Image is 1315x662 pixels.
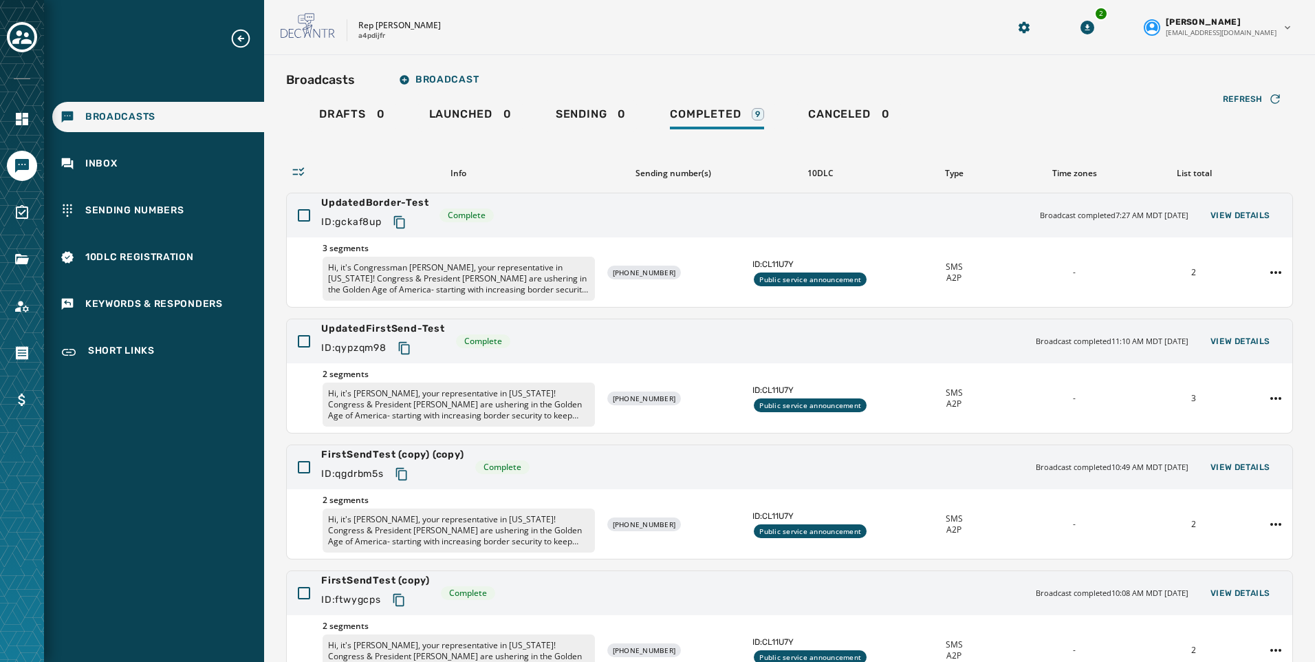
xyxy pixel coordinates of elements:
a: Canceled0 [797,100,900,132]
span: Complete [464,336,502,347]
div: 0 [319,107,385,129]
div: 0 [808,107,889,129]
span: A2P [946,524,961,535]
span: Sending [556,107,607,121]
p: Hi, it's [PERSON_NAME], your representative in [US_STATE]! Congress & President [PERSON_NAME] are... [323,509,595,553]
span: A2P [946,650,961,661]
a: Completed9 [659,100,775,132]
a: Navigate to Broadcasts [52,102,264,132]
span: Inbox [85,157,118,171]
a: Navigate to 10DLC Registration [52,242,264,273]
span: SMS [946,261,963,273]
a: Navigate to Short Links [52,336,264,369]
div: Time zones [1020,168,1129,179]
span: Broadcast [399,74,479,85]
button: UpdatedFirstSend-Test action menu [1265,387,1287,409]
span: Drafts [319,107,366,121]
span: Completed [670,107,741,121]
span: Complete [449,588,487,599]
span: SMS [946,387,963,398]
div: 2 [1094,7,1108,21]
button: View Details [1199,458,1281,477]
span: View Details [1210,462,1270,473]
span: Broadcast completed 10:08 AM MDT [DATE] [1036,588,1188,599]
div: 3 [1140,393,1248,404]
span: ID: CL11U7Y [752,385,889,396]
a: Navigate to Account [7,291,37,321]
span: Broadcasts [85,110,155,124]
span: ID: qgdrbm5s [321,467,384,481]
a: Navigate to Surveys [7,197,37,228]
span: Complete [483,462,521,473]
span: ID: gckaf8up [321,215,382,229]
span: ID: CL11U7Y [752,637,889,648]
span: Sending Numbers [85,204,184,217]
span: ID: qypzqm98 [321,341,387,355]
span: [EMAIL_ADDRESS][DOMAIN_NAME] [1166,28,1276,38]
a: Sending0 [545,100,637,132]
span: ID: CL11U7Y [752,511,889,522]
button: Broadcast [388,66,490,94]
a: Navigate to Inbox [52,149,264,179]
p: a4pdijfr [358,31,385,41]
span: UpdatedFirstSend-Test [321,322,445,336]
div: 2 [1140,645,1248,656]
button: FirstSendTest (copy) action menu [1265,639,1287,661]
button: Refresh [1212,88,1293,110]
div: Public service announcement [754,273,867,286]
span: A2P [946,398,961,409]
span: A2P [946,273,961,284]
div: Type [900,168,1009,179]
span: Broadcast completed 11:10 AM MDT [DATE] [1036,336,1188,348]
a: Navigate to Files [7,244,37,275]
div: List total [1140,168,1249,179]
span: FirstSendTest (copy) (copy) [321,448,464,462]
div: [PHONE_NUMBER] [607,392,682,405]
span: SMS [946,513,963,524]
div: 0 [429,107,512,129]
button: UpdatedBorder-Test action menu [1265,261,1287,284]
p: Hi, it's [PERSON_NAME], your representative in [US_STATE]! Congress & President [PERSON_NAME] are... [323,383,595,427]
div: [PHONE_NUMBER] [607,266,682,279]
div: - [1019,519,1128,530]
a: Navigate to Messaging [7,151,37,181]
div: [PHONE_NUMBER] [607,643,682,657]
span: Short Links [88,344,155,361]
div: 0 [556,107,626,129]
button: User settings [1138,11,1298,43]
a: Drafts0 [308,100,396,132]
button: Manage global settings [1012,15,1036,40]
span: View Details [1210,210,1270,221]
button: Copy text to clipboard [392,336,417,361]
p: Hi, it's Congressman [PERSON_NAME], your representative in [US_STATE]! Congress & President [PERS... [323,257,595,301]
span: View Details [1210,336,1270,347]
span: 3 segments [323,243,595,254]
span: Refresh [1223,94,1263,105]
button: Toggle account select drawer [7,22,37,52]
div: Public service announcement [754,524,867,538]
div: - [1019,393,1128,404]
div: Sending number(s) [605,168,741,179]
button: Download Menu [1075,15,1100,40]
span: UpdatedBorder-Test [321,196,428,210]
span: Keywords & Responders [85,297,223,311]
a: Navigate to Billing [7,385,37,415]
div: [PHONE_NUMBER] [607,517,682,531]
a: Launched0 [418,100,523,132]
div: Info [322,168,594,179]
span: Canceled [808,107,870,121]
span: SMS [946,639,963,650]
a: Navigate to Keywords & Responders [52,289,264,319]
span: Launched [429,107,492,121]
button: View Details [1199,584,1281,603]
div: 2 [1140,519,1248,530]
span: ID: CL11U7Y [752,259,889,270]
span: [PERSON_NAME] [1166,17,1241,28]
div: 10DLC [752,168,889,179]
span: 2 segments [323,621,595,632]
p: Rep [PERSON_NAME] [358,20,441,31]
span: 2 segments [323,369,595,380]
a: Navigate to Orders [7,338,37,368]
a: Navigate to Sending Numbers [52,195,264,226]
button: Expand sub nav menu [230,28,263,50]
